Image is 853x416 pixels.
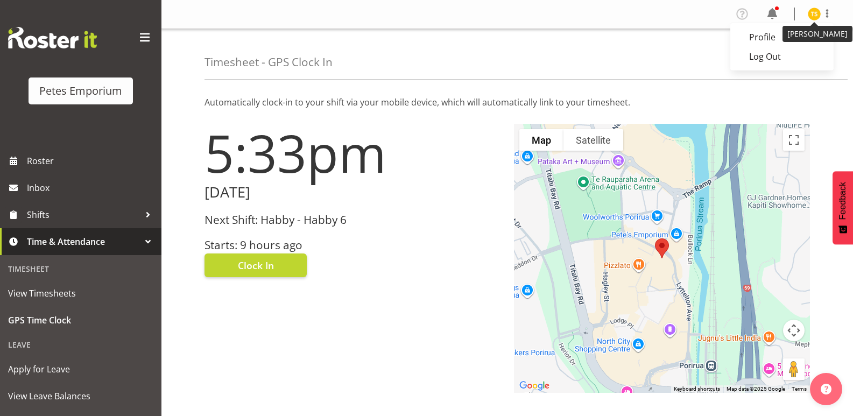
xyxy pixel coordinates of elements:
span: View Timesheets [8,285,153,301]
span: Map data ©2025 Google [727,386,785,392]
span: GPS Time Clock [8,312,153,328]
img: Rosterit website logo [8,27,97,48]
span: Shifts [27,207,140,223]
span: View Leave Balances [8,388,153,404]
a: Log Out [730,47,834,66]
a: Apply for Leave [3,356,159,383]
a: View Timesheets [3,280,159,307]
div: Timesheet [3,258,159,280]
h3: Next Shift: Habby - Habby 6 [205,214,501,226]
div: Petes Emporium [39,83,122,99]
h3: Starts: 9 hours ago [205,239,501,251]
img: Google [517,379,552,393]
a: Profile [730,27,834,47]
h1: 5:33pm [205,124,501,182]
img: help-xxl-2.png [821,384,831,394]
button: Map camera controls [783,320,805,341]
h4: Timesheet - GPS Clock In [205,56,333,68]
span: Time & Attendance [27,234,140,250]
a: Terms (opens in new tab) [792,386,807,392]
button: Clock In [205,253,307,277]
span: Inbox [27,180,156,196]
button: Show street map [519,129,563,151]
p: Automatically clock-in to your shift via your mobile device, which will automatically link to you... [205,96,810,109]
a: GPS Time Clock [3,307,159,334]
span: Roster [27,153,156,169]
button: Show satellite imagery [563,129,623,151]
h2: [DATE] [205,184,501,201]
button: Keyboard shortcuts [674,385,720,393]
button: Feedback - Show survey [833,171,853,244]
a: Open this area in Google Maps (opens a new window) [517,379,552,393]
div: Leave [3,334,159,356]
span: Apply for Leave [8,361,153,377]
button: Toggle fullscreen view [783,129,805,151]
a: View Leave Balances [3,383,159,410]
button: Drag Pegman onto the map to open Street View [783,358,805,380]
img: tamara-straker11292.jpg [808,8,821,20]
span: Feedback [838,182,848,220]
span: Clock In [238,258,274,272]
